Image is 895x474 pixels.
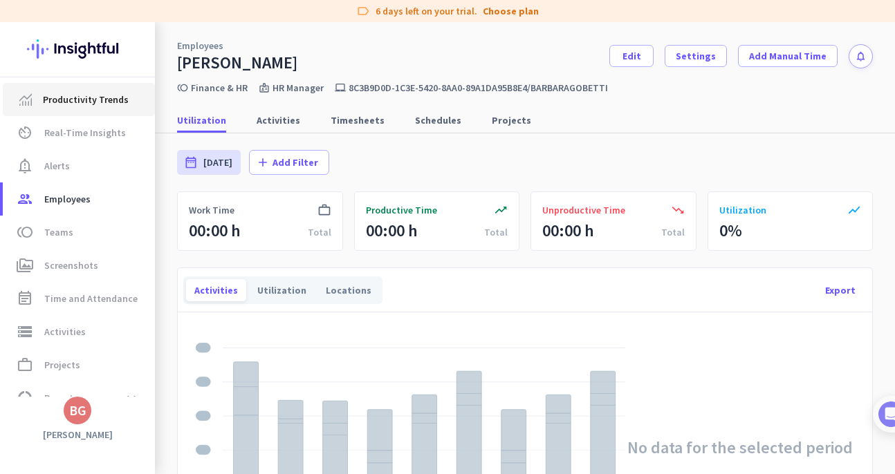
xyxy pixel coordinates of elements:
[189,220,241,242] div: 00:00 h
[349,82,608,94] p: 8c3b9d0d-1c3e-5420-8aa0-89a1da95b8e4/barbaragobetti
[484,225,508,239] div: Total
[256,155,270,169] i: add
[3,149,155,182] a: notification_importantAlerts
[665,45,727,67] button: Settings
[317,203,331,217] i: work_outline
[44,158,70,174] span: Alerts
[814,274,867,307] div: Export
[317,279,380,301] div: Locations
[3,216,155,249] a: tollTeams
[627,439,853,456] h2: No data for the selected period
[366,220,418,242] div: 00:00 h
[415,113,461,127] span: Schedules
[44,257,98,274] span: Screenshots
[849,44,873,68] button: notifications
[356,4,370,18] i: label
[17,323,33,340] i: storage
[676,49,716,63] span: Settings
[609,45,654,67] button: Edit
[622,49,641,63] span: Edit
[273,155,318,169] span: Add Filter
[366,203,437,217] span: Productive Time
[3,182,155,216] a: groupEmployees
[3,249,155,282] a: perm_mediaScreenshots
[203,155,232,169] span: [DATE]
[3,348,155,381] a: work_outlineProjects
[177,39,223,53] a: Employees
[17,257,33,274] i: perm_media
[69,404,86,417] div: BG
[661,225,685,239] div: Total
[855,50,867,62] i: notifications
[186,279,246,301] div: Activities
[259,82,270,93] i: badge
[27,22,128,76] img: Insightful logo
[542,220,594,242] div: 00:00 h
[44,357,80,373] span: Projects
[177,53,297,73] div: [PERSON_NAME]
[17,390,33,406] i: data_usage
[17,357,33,373] i: work_outline
[3,282,155,315] a: event_noteTime and Attendance
[3,116,155,149] a: av_timerReal-Time Insights
[44,124,126,141] span: Real-Time Insights
[189,203,234,217] span: Work Time
[249,150,329,175] button: addAdd Filter
[738,45,838,67] button: Add Manual Time
[483,4,539,18] a: Choose plan
[719,220,742,242] div: 0%
[847,203,861,217] i: show_chart
[542,203,625,217] span: Unproductive Time
[3,315,155,348] a: storageActivities
[43,91,129,108] span: Productivity Trends
[44,290,138,307] span: Time and Attendance
[119,386,144,410] button: expand_more
[19,93,32,106] img: menu-item
[177,82,188,93] i: toll
[44,191,91,207] span: Employees
[494,203,508,217] i: trending_up
[44,323,86,340] span: Activities
[249,279,315,301] div: Utilization
[191,82,248,94] a: Finance & HR
[177,113,226,127] span: Utilization
[17,158,33,174] i: notification_important
[331,113,385,127] span: Timesheets
[273,82,324,94] p: HR Manager
[44,390,78,406] span: Reports
[17,224,33,240] i: toll
[308,225,331,239] div: Total
[671,203,685,217] i: trending_down
[17,290,33,307] i: event_note
[184,155,198,169] i: date_range
[749,49,827,63] span: Add Manual Time
[492,113,531,127] span: Projects
[335,82,346,93] i: laptop_mac
[17,124,33,141] i: av_timer
[257,113,300,127] span: Activities
[44,224,73,240] span: Teams
[3,381,155,415] a: data_usageReportsexpand_more
[719,203,766,217] span: Utilization
[3,83,155,116] a: menu-itemProductivity Trends
[17,191,33,207] i: group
